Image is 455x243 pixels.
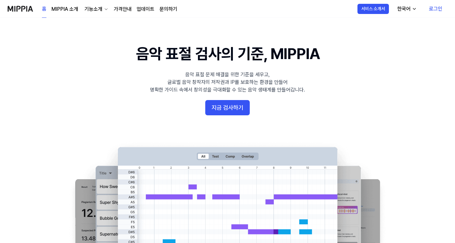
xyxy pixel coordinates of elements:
a: 가격안내 [114,5,132,13]
button: 서비스 소개서 [357,4,389,14]
a: 문의하기 [160,5,177,13]
div: 기능소개 [83,5,104,13]
a: MIPPIA 소개 [51,5,78,13]
h1: 음악 표절 검사의 기준, MIPPIA [136,43,319,64]
div: 음악 표절 문제 해결을 위한 기준을 세우고, 글로벌 음악 창작자의 저작권과 IP를 보호하는 환경을 만들어 명확한 가이드 속에서 창의성을 극대화할 수 있는 음악 생태계를 만들어... [150,71,305,94]
a: 업데이트 [137,5,154,13]
button: 한국어 [392,3,421,15]
button: 지금 검사하기 [205,100,250,115]
a: 홈 [42,0,46,18]
button: 기능소개 [83,5,109,13]
div: 한국어 [396,5,412,13]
